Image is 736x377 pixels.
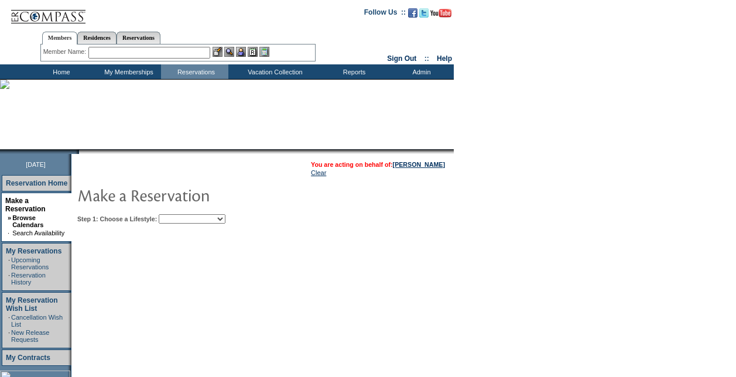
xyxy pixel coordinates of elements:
b: » [8,214,11,221]
img: promoShadowLeftCorner.gif [75,149,79,154]
a: Reservation Home [6,179,67,187]
img: Subscribe to our YouTube Channel [430,9,451,18]
a: Subscribe to our YouTube Channel [430,12,451,19]
td: · [8,229,11,237]
a: [PERSON_NAME] [393,161,445,168]
img: View [224,47,234,57]
a: Upcoming Reservations [11,256,49,270]
a: My Reservation Wish List [6,296,58,313]
td: Reservations [161,64,228,79]
td: Admin [386,64,454,79]
td: Reports [319,64,386,79]
td: · [8,256,10,270]
td: My Memberships [94,64,161,79]
a: Make a Reservation [5,197,46,213]
img: b_edit.gif [213,47,222,57]
img: Become our fan on Facebook [408,8,417,18]
a: Follow us on Twitter [419,12,429,19]
img: b_calculator.gif [259,47,269,57]
a: Cancellation Wish List [11,314,63,328]
span: You are acting on behalf of: [311,161,445,168]
a: Reservations [117,32,160,44]
a: Residences [77,32,117,44]
td: · [8,314,10,328]
td: · [8,272,10,286]
img: pgTtlMakeReservation.gif [77,183,311,207]
a: Clear [311,169,326,176]
img: blank.gif [79,149,80,154]
a: Help [437,54,452,63]
img: Reservations [248,47,258,57]
a: Members [42,32,78,44]
a: Sign Out [387,54,416,63]
div: Member Name: [43,47,88,57]
a: Reservation History [11,272,46,286]
span: :: [425,54,429,63]
img: Follow us on Twitter [419,8,429,18]
img: Impersonate [236,47,246,57]
a: New Release Requests [11,329,49,343]
a: Become our fan on Facebook [408,12,417,19]
a: Search Availability [12,229,64,237]
span: [DATE] [26,161,46,168]
a: My Reservations [6,247,61,255]
td: Follow Us :: [364,7,406,21]
td: · [8,329,10,343]
a: Browse Calendars [12,214,43,228]
td: Home [26,64,94,79]
a: My Contracts [6,354,50,362]
td: Vacation Collection [228,64,319,79]
b: Step 1: Choose a Lifestyle: [77,215,157,222]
